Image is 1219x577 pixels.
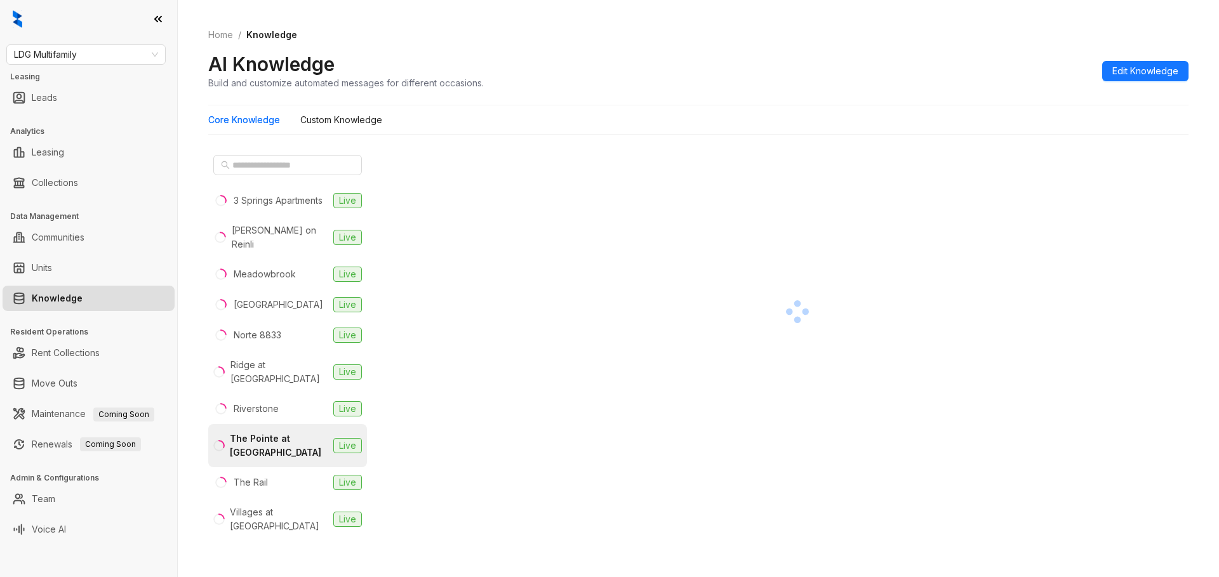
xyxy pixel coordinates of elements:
div: Core Knowledge [208,113,280,127]
span: Live [333,297,362,312]
div: The Rail [234,475,268,489]
div: Norte 8833 [234,328,281,342]
h3: Analytics [10,126,177,137]
div: Build and customize automated messages for different occasions. [208,76,484,90]
li: Communities [3,225,175,250]
li: Move Outs [3,371,175,396]
li: Renewals [3,432,175,457]
a: Leasing [32,140,64,165]
span: Knowledge [246,29,297,40]
div: [PERSON_NAME] on Reinli [232,223,328,251]
li: Knowledge [3,286,175,311]
div: Riverstone [234,402,279,416]
div: Custom Knowledge [300,113,382,127]
span: Live [333,364,362,380]
h3: Admin & Configurations [10,472,177,484]
div: 3 Springs Apartments [234,194,323,208]
li: Leads [3,85,175,110]
span: Live [333,193,362,208]
span: Edit Knowledge [1112,64,1178,78]
li: Leasing [3,140,175,165]
li: Rent Collections [3,340,175,366]
a: Leads [32,85,57,110]
li: / [238,28,241,42]
a: Team [32,486,55,512]
li: Units [3,255,175,281]
span: Coming Soon [80,437,141,451]
span: Live [333,438,362,453]
h3: Resident Operations [10,326,177,338]
span: Live [333,328,362,343]
a: Collections [32,170,78,196]
li: Maintenance [3,401,175,427]
a: Knowledge [32,286,83,311]
li: Collections [3,170,175,196]
a: RenewalsComing Soon [32,432,141,457]
a: Communities [32,225,84,250]
span: LDG Multifamily [14,45,158,64]
div: [GEOGRAPHIC_DATA] [234,298,323,312]
div: Villages at [GEOGRAPHIC_DATA] [230,505,328,533]
span: Live [333,401,362,416]
li: Voice AI [3,517,175,542]
img: logo [13,10,22,28]
a: Units [32,255,52,281]
h3: Leasing [10,71,177,83]
span: Live [333,512,362,527]
a: Rent Collections [32,340,100,366]
span: Live [333,475,362,490]
span: Coming Soon [93,408,154,421]
a: Home [206,28,236,42]
span: Live [333,230,362,245]
h2: AI Knowledge [208,52,335,76]
li: Team [3,486,175,512]
span: search [221,161,230,169]
a: Move Outs [32,371,77,396]
h3: Data Management [10,211,177,222]
a: Voice AI [32,517,66,542]
span: Live [333,267,362,282]
div: The Pointe at [GEOGRAPHIC_DATA] [230,432,328,460]
div: Meadowbrook [234,267,296,281]
div: Ridge at [GEOGRAPHIC_DATA] [230,358,328,386]
button: Edit Knowledge [1102,61,1189,81]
